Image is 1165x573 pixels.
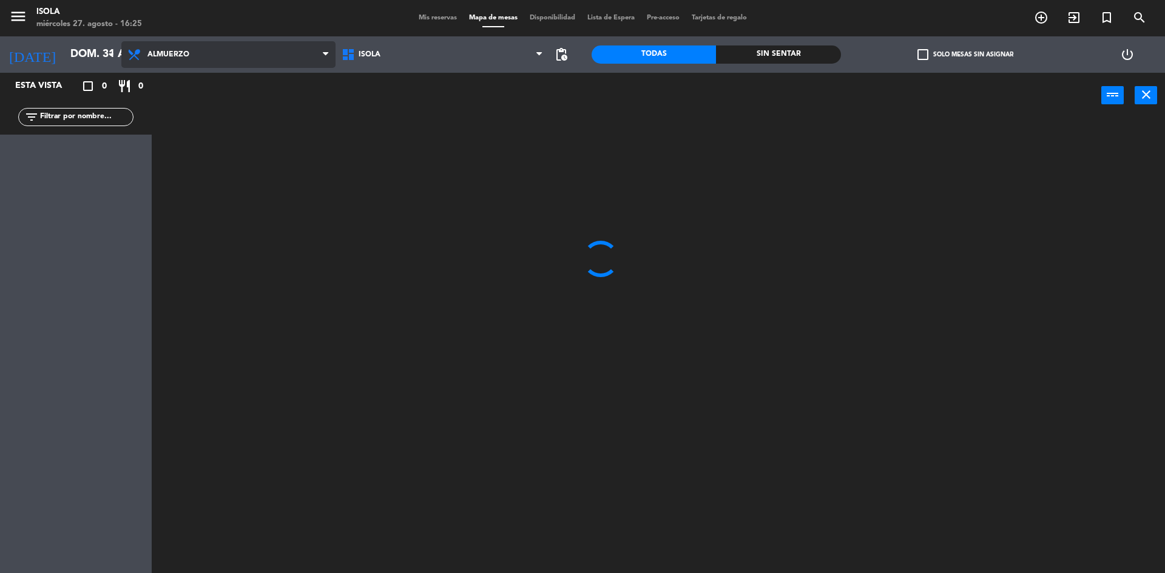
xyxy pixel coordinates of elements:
[581,15,641,21] span: Lista de Espera
[641,15,686,21] span: Pre-acceso
[359,50,380,59] span: Isola
[1139,87,1153,102] i: close
[554,47,569,62] span: pending_actions
[1101,86,1124,104] button: power_input
[36,18,142,30] div: miércoles 27. agosto - 16:25
[1099,10,1114,25] i: turned_in_not
[413,15,463,21] span: Mis reservas
[9,7,27,30] button: menu
[102,79,107,93] span: 0
[1135,86,1157,104] button: close
[81,79,95,93] i: crop_square
[1034,10,1048,25] i: add_circle_outline
[592,45,716,64] div: Todas
[117,79,132,93] i: restaurant
[138,79,143,93] span: 0
[1132,10,1147,25] i: search
[1120,47,1135,62] i: power_settings_new
[463,15,524,21] span: Mapa de mesas
[39,110,133,124] input: Filtrar por nombre...
[1106,87,1120,102] i: power_input
[147,50,189,59] span: Almuerzo
[104,47,118,62] i: arrow_drop_down
[917,49,1013,60] label: Solo mesas sin asignar
[1067,10,1081,25] i: exit_to_app
[6,79,87,93] div: Esta vista
[36,6,142,18] div: Isola
[917,49,928,60] span: check_box_outline_blank
[9,7,27,25] i: menu
[24,110,39,124] i: filter_list
[524,15,581,21] span: Disponibilidad
[686,15,753,21] span: Tarjetas de regalo
[716,45,840,64] div: Sin sentar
